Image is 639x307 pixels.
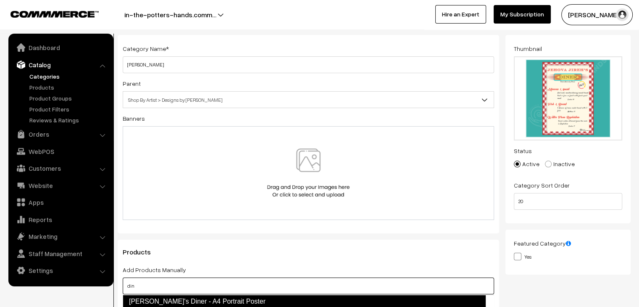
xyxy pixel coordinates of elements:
[494,5,551,24] a: My Subscription
[514,146,532,155] label: Status
[616,8,628,21] img: user
[11,57,110,72] a: Catalog
[561,4,633,25] button: [PERSON_NAME]…
[514,44,542,53] label: Thumbnail
[514,159,539,168] label: Active
[11,195,110,210] a: Apps
[11,40,110,55] a: Dashboard
[27,83,110,92] a: Products
[11,178,110,193] a: Website
[123,248,161,256] span: Products
[123,265,186,274] label: Add Products Manually
[11,212,110,227] a: Reports
[11,11,99,17] img: COMMMERCE
[123,278,494,294] input: Select Products (Type and search)
[123,79,141,88] label: Parent
[11,144,110,159] a: WebPOS
[27,94,110,103] a: Product Groups
[95,4,246,25] button: in-the-potters-hands.comm…
[11,161,110,176] a: Customers
[123,44,169,53] label: Category Name
[123,91,494,108] span: Shop By Artist > Designs by Emily Alexander
[11,8,84,19] a: COMMMERCE
[123,114,145,123] label: Banners
[27,105,110,114] a: Product Filters
[27,116,110,124] a: Reviews & Ratings
[514,239,571,248] label: Featured Category
[11,263,110,278] a: Settings
[514,193,622,210] input: Enter Number
[11,229,110,244] a: Marketing
[514,252,531,261] label: Yes
[123,56,494,73] input: Category Name
[11,246,110,261] a: Staff Management
[545,159,575,168] label: Inactive
[435,5,486,24] a: Hire an Expert
[514,181,570,190] label: Category Sort Order
[123,93,494,107] span: Shop By Artist > Designs by Emily Alexander
[27,72,110,81] a: Categories
[11,127,110,142] a: Orders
